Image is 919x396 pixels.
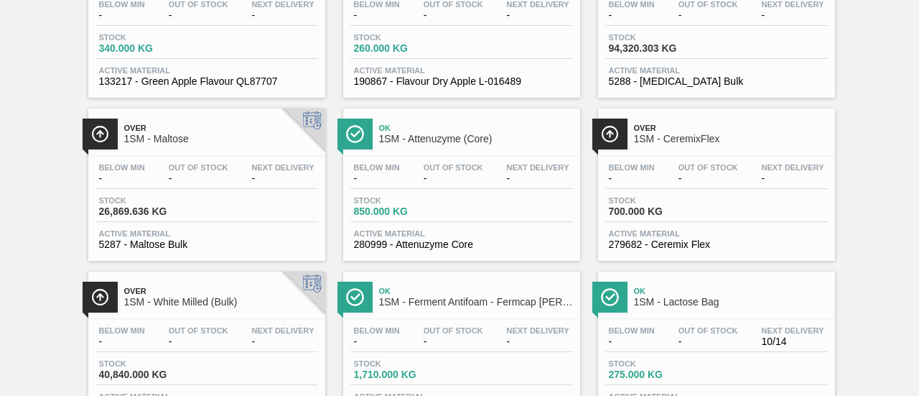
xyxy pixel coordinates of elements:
span: Below Min [354,163,400,172]
span: - [424,10,483,21]
span: 340.000 KG [99,43,200,54]
img: Ícone [346,125,364,143]
span: Next Delivery [252,326,314,335]
span: Next Delivery [507,326,569,335]
span: Below Min [609,326,655,335]
span: Below Min [99,163,145,172]
span: Below Min [354,326,400,335]
span: Below Min [609,163,655,172]
span: Active Material [354,229,569,238]
span: Stock [99,33,200,42]
span: 10/14 [762,336,824,347]
span: Stock [609,196,709,205]
img: Ícone [346,288,364,306]
img: Ícone [601,125,619,143]
span: Ok [379,124,573,132]
span: - [678,10,738,21]
img: Ícone [91,125,109,143]
span: Out Of Stock [169,163,228,172]
span: Below Min [99,326,145,335]
span: Active Material [99,66,314,75]
span: - [507,10,569,21]
span: Next Delivery [762,326,824,335]
span: 279682 - Ceremix Flex [609,239,824,250]
span: 1SM - CeremixFlex [634,134,828,144]
span: 190867 - Flavour Dry Apple L-016489 [354,76,569,87]
span: Stock [609,33,709,42]
a: ÍconeOk1SM - Attenuzyme (Core)Below Min-Out Of Stock-Next Delivery-Stock850.000 KGActive Material... [332,98,587,261]
img: Ícone [91,288,109,306]
span: Active Material [99,229,314,238]
span: - [424,173,483,184]
span: Over [124,124,318,132]
span: Ok [379,287,573,295]
span: Out Of Stock [424,163,483,172]
span: Active Material [609,229,824,238]
span: Next Delivery [252,163,314,172]
span: - [252,336,314,347]
span: Out Of Stock [169,326,228,335]
a: ÍconeOver1SM - MaltoseBelow Min-Out Of Stock-Next Delivery-Stock26,869.636 KGActive Material5287 ... [78,98,332,261]
span: 1,710.000 KG [354,369,454,380]
span: Active Material [609,66,824,75]
span: 1SM - Maltose [124,134,318,144]
img: Ícone [601,288,619,306]
span: 26,869.636 KG [99,206,200,217]
span: Next Delivery [507,163,569,172]
span: 275.000 KG [609,369,709,380]
span: 1SM - Attenuzyme (Core) [379,134,573,144]
span: - [99,173,145,184]
span: - [354,336,400,347]
span: Out Of Stock [678,326,738,335]
span: Stock [609,359,709,368]
a: ÍconeOver1SM - CeremixFlexBelow Min-Out Of Stock-Next Delivery-Stock700.000 KGActive Material2796... [587,98,842,261]
span: - [762,10,824,21]
span: - [609,173,655,184]
span: - [762,173,824,184]
span: 40,840.000 KG [99,369,200,380]
span: - [678,336,738,347]
span: - [424,336,483,347]
span: Stock [354,33,454,42]
span: Stock [99,359,200,368]
span: Over [634,124,828,132]
span: 5287 - Maltose Bulk [99,239,314,250]
span: 133217 - Green Apple Flavour QL87707 [99,76,314,87]
span: Stock [354,196,454,205]
span: - [252,173,314,184]
span: - [507,336,569,347]
span: - [169,10,228,21]
span: Out Of Stock [678,163,738,172]
span: - [169,173,228,184]
span: Over [124,287,318,295]
span: Stock [354,359,454,368]
span: 1SM - White Milled (Bulk) [124,297,318,308]
span: 1SM - Lactose Bag [634,297,828,308]
span: Ok [634,287,828,295]
span: 94,320.303 KG [609,43,709,54]
span: 700.000 KG [609,206,709,217]
span: Next Delivery [762,163,824,172]
span: - [99,336,145,347]
span: 1SM - Ferment Antifoam - Fermcap Kerry [379,297,573,308]
span: - [99,10,145,21]
span: 850.000 KG [354,206,454,217]
span: - [678,173,738,184]
span: 5288 - Dextrose Bulk [609,76,824,87]
span: - [609,10,655,21]
span: Out Of Stock [424,326,483,335]
span: - [354,10,400,21]
span: Stock [99,196,200,205]
span: - [354,173,400,184]
span: - [507,173,569,184]
span: - [169,336,228,347]
span: - [609,336,655,347]
span: 260.000 KG [354,43,454,54]
span: - [252,10,314,21]
span: 280999 - Attenuzyme Core [354,239,569,250]
span: Active Material [354,66,569,75]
